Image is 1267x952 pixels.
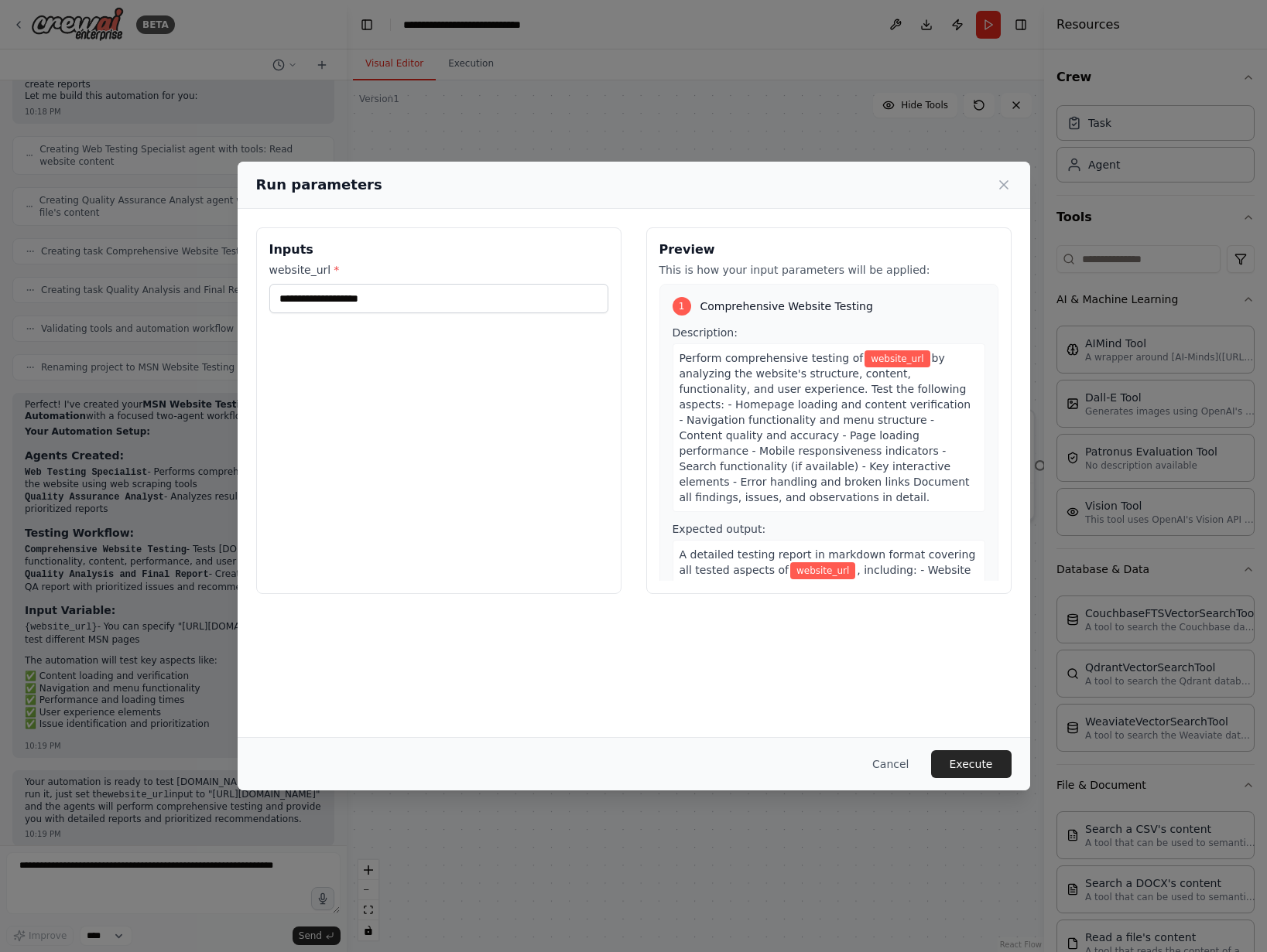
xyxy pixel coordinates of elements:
[269,262,608,278] label: website_url
[700,299,873,314] span: Comprehensive Website Testing
[256,174,382,196] h2: Run parameters
[269,241,608,259] h3: Inputs
[680,352,864,364] span: Perform comprehensive testing of
[680,548,976,576] span: A detailed testing report in markdown format covering all tested aspects of
[860,750,921,778] button: Cancel
[673,326,738,339] span: Description:
[673,297,691,316] div: 1
[790,562,855,579] span: Variable: website_url
[865,350,930,367] span: Variable: website_url
[931,750,1012,778] button: Execute
[659,241,998,259] h3: Preview
[659,262,998,278] p: This is how your input parameters will be applied:
[673,523,766,535] span: Expected output:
